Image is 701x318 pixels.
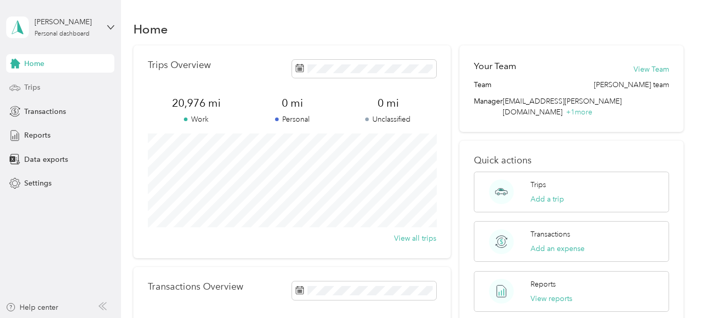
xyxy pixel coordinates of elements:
[566,108,592,116] span: + 1 more
[244,96,340,110] span: 0 mi
[474,155,669,166] p: Quick actions
[24,58,44,69] span: Home
[531,179,546,190] p: Trips
[474,96,503,118] span: Manager
[24,154,68,165] span: Data exports
[340,96,436,110] span: 0 mi
[594,79,669,90] span: [PERSON_NAME] team
[148,114,244,125] p: Work
[531,279,556,290] p: Reports
[244,114,340,125] p: Personal
[148,281,243,292] p: Transactions Overview
[531,293,572,304] button: View reports
[35,16,99,27] div: [PERSON_NAME]
[148,96,244,110] span: 20,976 mi
[24,178,52,189] span: Settings
[24,106,66,117] span: Transactions
[394,233,436,244] button: View all trips
[24,130,50,141] span: Reports
[634,64,669,75] button: View Team
[503,97,622,116] span: [EMAIL_ADDRESS][PERSON_NAME][DOMAIN_NAME]
[531,229,570,240] p: Transactions
[643,260,701,318] iframe: Everlance-gr Chat Button Frame
[6,302,58,313] button: Help center
[474,60,516,73] h2: Your Team
[474,79,491,90] span: Team
[531,243,585,254] button: Add an expense
[531,194,564,205] button: Add a trip
[148,60,211,71] p: Trips Overview
[133,24,168,35] h1: Home
[24,82,40,93] span: Trips
[35,31,90,37] div: Personal dashboard
[340,114,436,125] p: Unclassified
